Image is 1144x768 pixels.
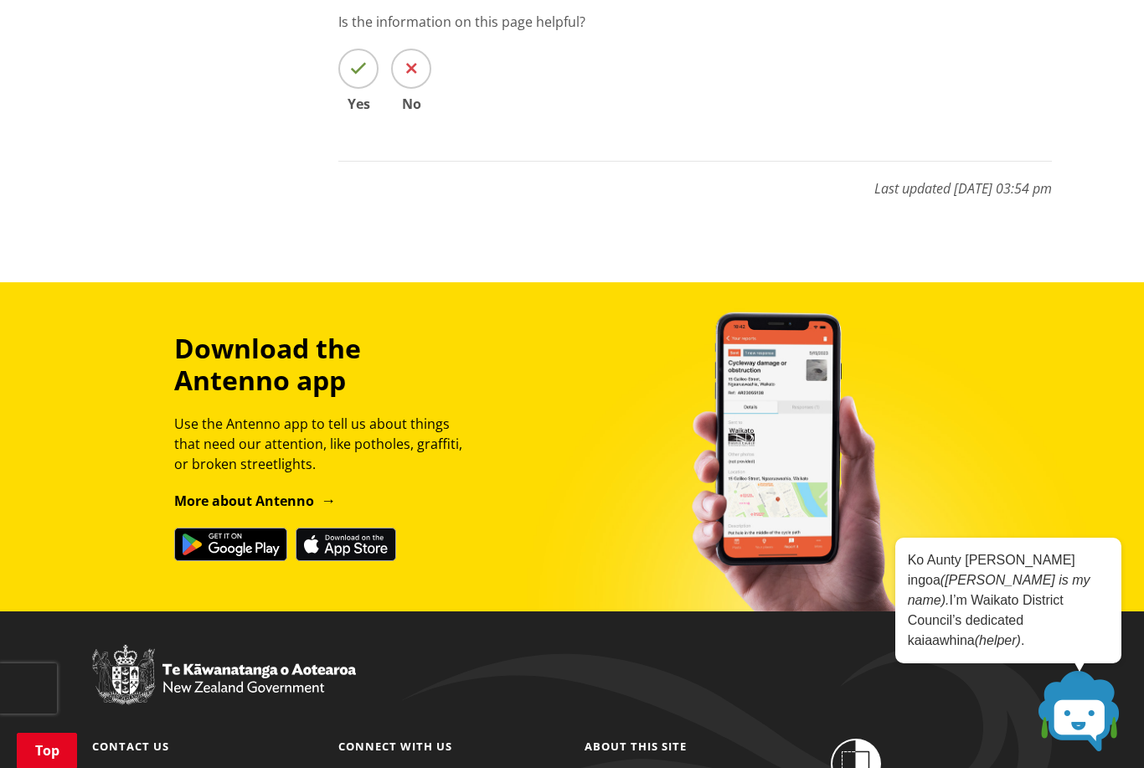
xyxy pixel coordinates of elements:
[338,161,1052,198] p: Last updated [DATE] 03:54 pm
[174,492,336,510] a: More about Antenno
[338,12,1052,32] p: Is the information on this page helpful?
[92,739,169,754] a: Contact us
[975,633,1021,647] em: (helper)
[338,97,379,111] span: Yes
[908,573,1090,607] em: ([PERSON_NAME] is my name).
[92,683,356,698] a: New Zealand Government
[908,550,1109,651] p: Ko Aunty [PERSON_NAME] ingoa I’m Waikato District Council’s dedicated kaiaawhina .
[338,739,452,754] a: Connect with us
[585,739,687,754] a: About this site
[17,733,77,768] a: Top
[174,528,287,561] img: Get it on Google Play
[174,414,477,474] p: Use the Antenno app to tell us about things that need our attention, like potholes, graffiti, or ...
[391,97,431,111] span: No
[174,332,477,397] h3: Download the Antenno app
[92,645,356,705] img: New Zealand Government
[296,528,396,561] img: Download on the App Store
